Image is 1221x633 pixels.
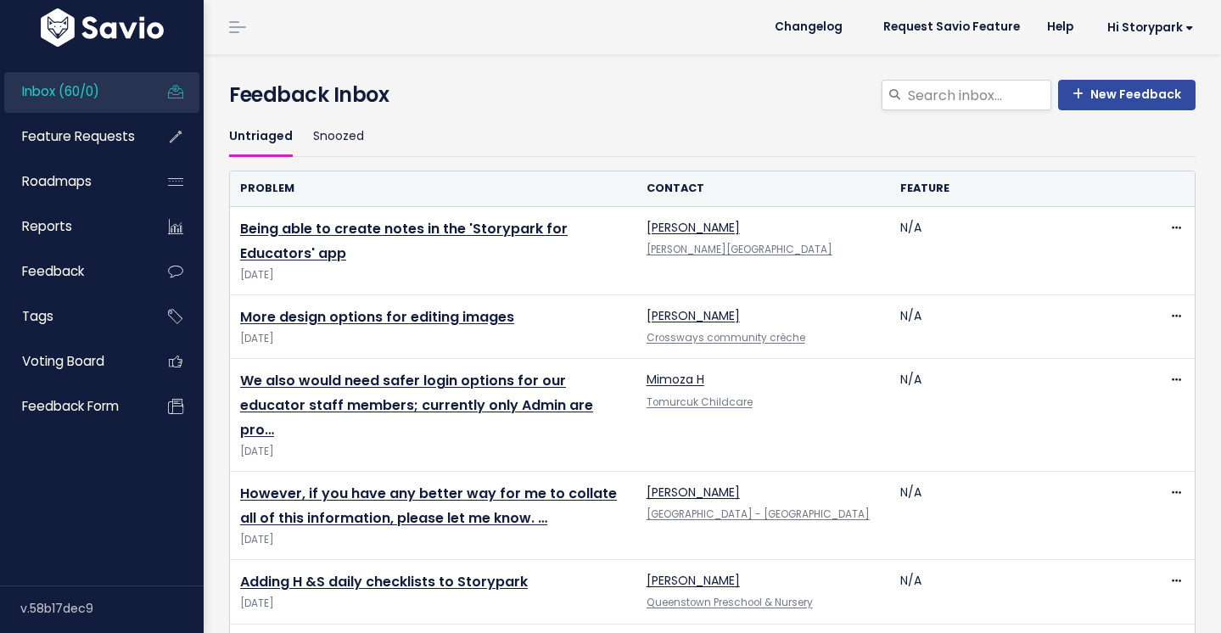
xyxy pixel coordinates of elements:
input: Search inbox... [906,80,1051,110]
span: Voting Board [22,352,104,370]
span: [DATE] [240,443,626,461]
a: Feedback form [4,387,141,426]
th: Contact [636,171,890,206]
span: Tags [22,307,53,325]
span: Feature Requests [22,127,135,145]
img: logo-white.9d6f32f41409.svg [36,8,168,47]
a: More design options for editing images [240,307,514,327]
td: N/A [890,472,1144,560]
span: [DATE] [240,266,626,284]
td: N/A [890,207,1144,295]
ul: Filter feature requests [229,117,1196,157]
a: Tomurcuk Childcare [647,395,753,409]
a: Feedback [4,252,141,291]
a: However, if you have any better way for me to collate all of this information, please let me know. … [240,484,617,528]
a: [GEOGRAPHIC_DATA] - [GEOGRAPHIC_DATA] [647,507,870,521]
span: [DATE] [240,330,626,348]
a: Adding H &S daily checklists to Storypark [240,572,528,591]
a: [PERSON_NAME] [647,219,740,236]
a: Queenstown Preschool & Nursery [647,596,813,609]
a: Crossways community crèche [647,331,805,345]
h4: Feedback Inbox [229,80,1196,110]
div: v.58b17dec9 [20,586,204,630]
a: Being able to create notes in the 'Storypark for Educators' app [240,219,568,263]
a: Help [1033,14,1087,40]
span: [DATE] [240,531,626,549]
a: Snoozed [313,117,364,157]
span: Feedback form [22,397,119,415]
a: New Feedback [1058,80,1196,110]
span: [DATE] [240,595,626,613]
a: [PERSON_NAME] [647,572,740,589]
span: Changelog [775,21,843,33]
span: Roadmaps [22,172,92,190]
span: Feedback [22,262,84,280]
a: Reports [4,207,141,246]
a: We also would need safer login options for our educator staff members; currently only Admin are pro… [240,371,593,440]
td: N/A [890,359,1144,472]
a: Inbox (60/0) [4,72,141,111]
td: N/A [890,295,1144,359]
a: Tags [4,297,141,336]
span: Inbox (60/0) [22,82,99,100]
a: Mimoza H [647,371,704,388]
a: [PERSON_NAME][GEOGRAPHIC_DATA] [647,243,832,256]
a: Feature Requests [4,117,141,156]
th: Feature [890,171,1144,206]
a: Untriaged [229,117,293,157]
span: Reports [22,217,72,235]
a: [PERSON_NAME] [647,484,740,501]
a: Voting Board [4,342,141,381]
td: N/A [890,560,1144,624]
span: Hi Storypark [1107,21,1194,34]
a: Hi Storypark [1087,14,1207,41]
th: Problem [230,171,636,206]
a: [PERSON_NAME] [647,307,740,324]
a: Roadmaps [4,162,141,201]
a: Request Savio Feature [870,14,1033,40]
